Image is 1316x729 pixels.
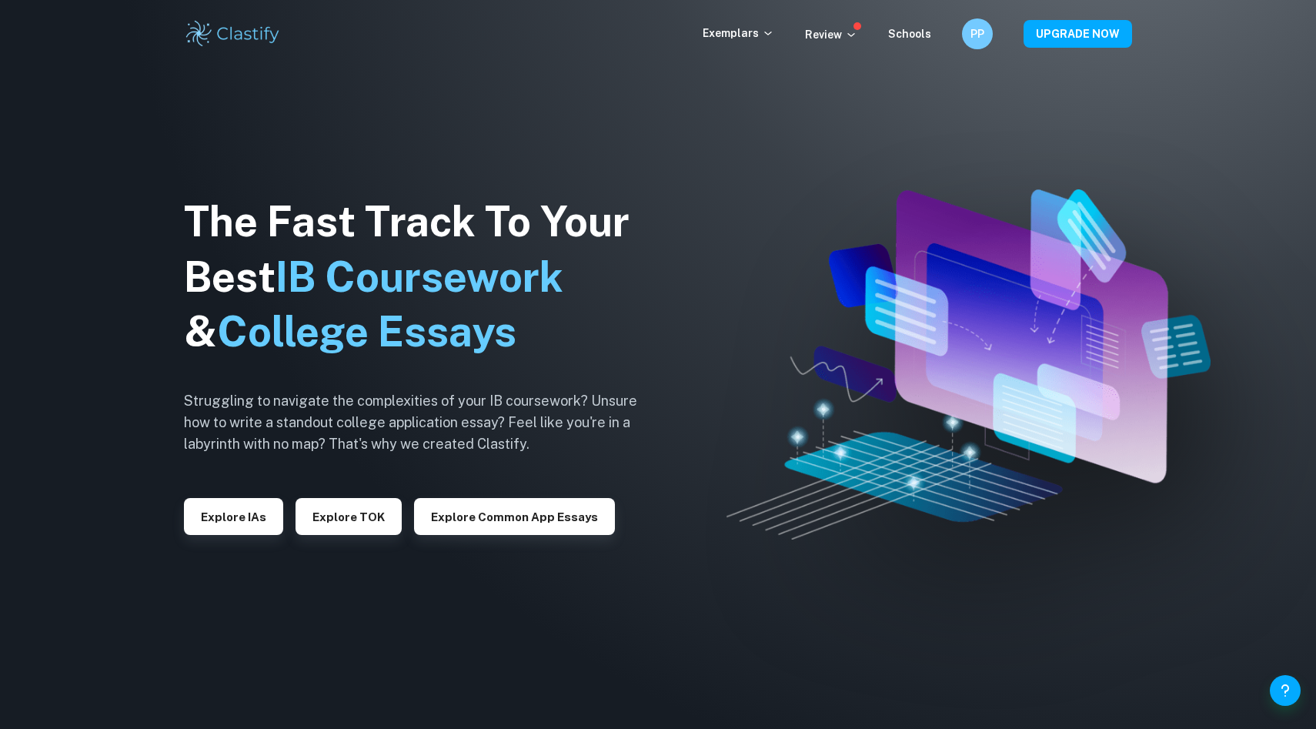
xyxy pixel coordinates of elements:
[184,509,283,523] a: Explore IAs
[184,498,283,535] button: Explore IAs
[414,498,615,535] button: Explore Common App essays
[276,252,563,301] span: IB Coursework
[805,26,857,43] p: Review
[1024,20,1132,48] button: UPGRADE NOW
[969,25,987,42] h6: PP
[184,18,282,49] img: Clastify logo
[296,509,402,523] a: Explore TOK
[296,498,402,535] button: Explore TOK
[184,390,661,455] h6: Struggling to navigate the complexities of your IB coursework? Unsure how to write a standout col...
[726,189,1211,540] img: Clastify hero
[962,18,993,49] button: PP
[888,28,931,40] a: Schools
[217,307,516,356] span: College Essays
[1270,675,1301,706] button: Help and Feedback
[703,25,774,42] p: Exemplars
[184,194,661,360] h1: The Fast Track To Your Best &
[414,509,615,523] a: Explore Common App essays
